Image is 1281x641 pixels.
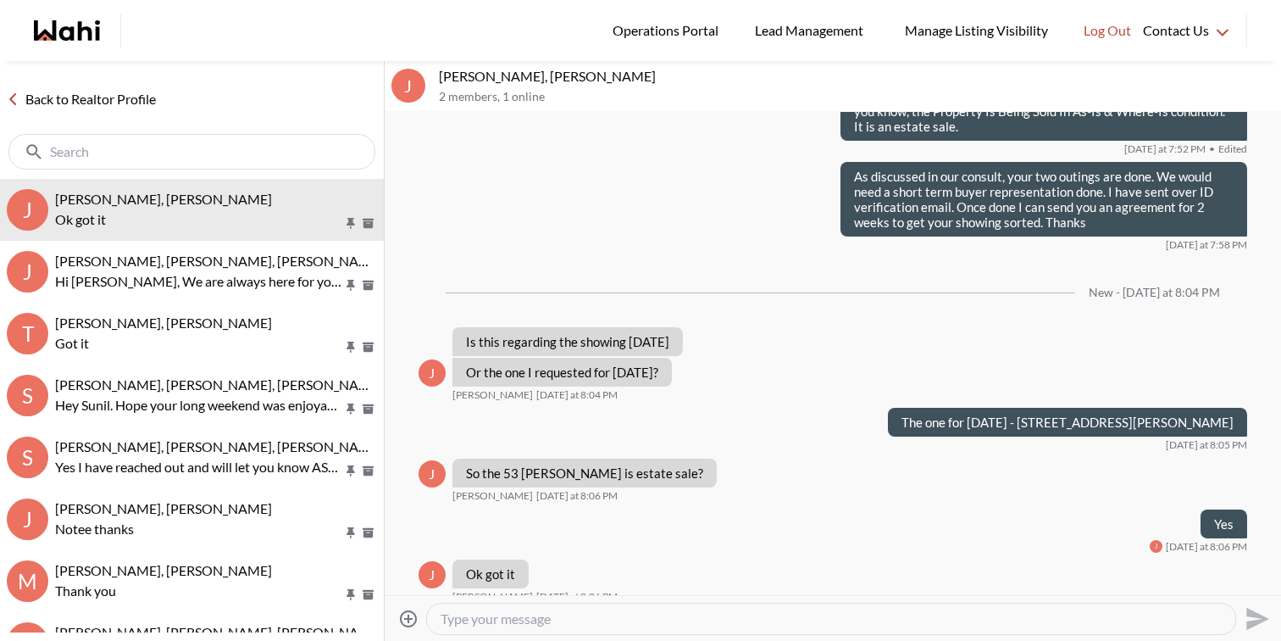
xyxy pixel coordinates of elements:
div: J [419,460,446,488]
p: 2 members , 1 online [439,90,1274,104]
div: J [7,251,48,293]
span: Lead Management [755,20,869,42]
button: Archive [359,464,377,478]
time: 2025-09-03T23:52:43.013Z [1124,142,1206,156]
span: [PERSON_NAME], [PERSON_NAME] [55,315,272,331]
p: The one for [DATE] - [STREET_ADDRESS][PERSON_NAME] [901,415,1234,430]
div: J [7,499,48,540]
span: [PERSON_NAME] [452,489,533,503]
time: 2025-09-04T00:04:35.153Z [536,388,618,402]
span: [PERSON_NAME], [PERSON_NAME], [PERSON_NAME] [55,376,383,393]
button: Pin [343,526,358,540]
button: Pin [343,588,358,602]
div: J [1150,540,1162,553]
div: J [419,360,446,387]
p: Ok got it [55,209,343,230]
button: Archive [359,588,377,602]
p: [PERSON_NAME], [PERSON_NAME] [439,68,1274,85]
div: T [7,313,48,354]
span: Manage Listing Visibility [900,20,1053,42]
div: New - [DATE] at 8:04 PM [1089,286,1220,300]
div: M [7,560,48,602]
div: J [419,561,446,588]
span: [PERSON_NAME], [PERSON_NAME], [PERSON_NAME], [PERSON_NAME] [55,438,494,454]
span: [PERSON_NAME], [PERSON_NAME] [55,562,272,578]
div: J [7,189,48,231]
button: Send [1236,599,1274,638]
time: 2025-09-04T00:06:10.179Z [1166,540,1247,554]
button: Pin [343,216,358,231]
p: Hey Sunil. Hope your long weekend was enjoyable! If you need any assistance with your mortgage do... [55,395,343,415]
input: Search [50,143,337,160]
div: S [7,437,48,478]
span: Operations Portal [613,20,724,42]
time: 2025-09-04T00:05:17.590Z [1166,438,1247,452]
p: Is this regarding the showing [DATE] [466,334,669,349]
span: [PERSON_NAME] [452,590,533,604]
span: [PERSON_NAME], [PERSON_NAME], [PERSON_NAME] [55,253,383,269]
div: J [391,69,425,103]
span: [PERSON_NAME], [PERSON_NAME] [55,191,272,207]
button: Pin [343,464,358,478]
time: 2025-09-04T00:06:02.368Z [536,489,618,503]
p: Hey [PERSON_NAME], got your showing request. Just want to let you know, the Property Is Being Sol... [854,88,1234,134]
span: Log Out [1084,20,1131,42]
span: Edited [1209,142,1247,156]
button: Archive [359,526,377,540]
p: Or the one I requested for [DATE]? [466,365,658,380]
time: 2025-09-04T00:06:15.853Z [536,590,618,604]
span: [PERSON_NAME], [PERSON_NAME], [PERSON_NAME] [55,624,383,640]
div: S [7,375,48,416]
p: Thank you [55,581,343,601]
a: Wahi homepage [34,20,100,41]
p: So the 53 [PERSON_NAME] is estate sale? [466,465,703,481]
span: [PERSON_NAME] [452,388,533,402]
button: Archive [359,278,377,293]
span: [PERSON_NAME], [PERSON_NAME] [55,500,272,516]
textarea: Type your message [441,610,1222,627]
button: Archive [359,340,377,354]
p: Ok got it [466,566,515,582]
button: Archive [359,216,377,231]
p: As discussed in our consult, your two outings are done. We would need a short term buyer represen... [854,169,1234,230]
button: Pin [343,278,358,293]
time: 2025-09-03T23:58:37.904Z [1166,238,1247,252]
p: Notee thanks [55,519,343,539]
button: Pin [343,340,358,354]
button: Archive [359,402,377,416]
p: Yes [1214,516,1234,532]
p: Hi [PERSON_NAME], We are always here for you. Feel free to ask as many questions as you like :) Y... [55,271,343,292]
p: Yes I have reached out and will let you know ASAP. Thx [55,457,343,477]
button: Pin [343,402,358,416]
p: Got it [55,333,343,354]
